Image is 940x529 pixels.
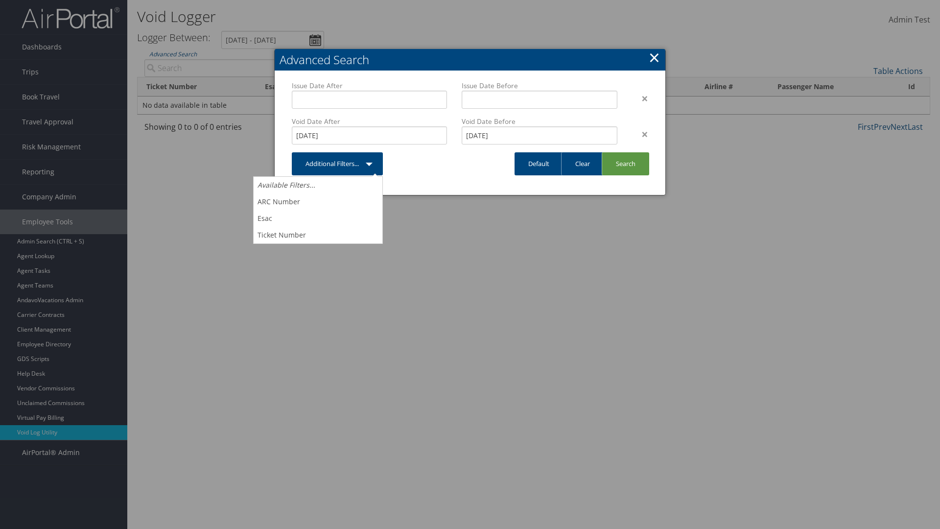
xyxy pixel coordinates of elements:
[254,227,382,243] a: Ticket Number
[292,152,383,175] a: Additional Filters...
[254,210,382,227] a: Esac
[254,193,382,210] a: ARC Number
[462,81,617,91] label: Issue Date Before
[292,81,447,91] label: Issue Date After
[561,152,604,175] a: Clear
[462,117,617,126] label: Void Date Before
[625,93,656,104] div: ×
[292,117,447,126] label: Void Date After
[258,180,315,190] i: Available Filters...
[625,128,656,140] div: ×
[649,48,660,67] a: Close
[602,152,649,175] a: Search
[275,49,665,71] h2: Advanced Search
[515,152,563,175] a: Default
